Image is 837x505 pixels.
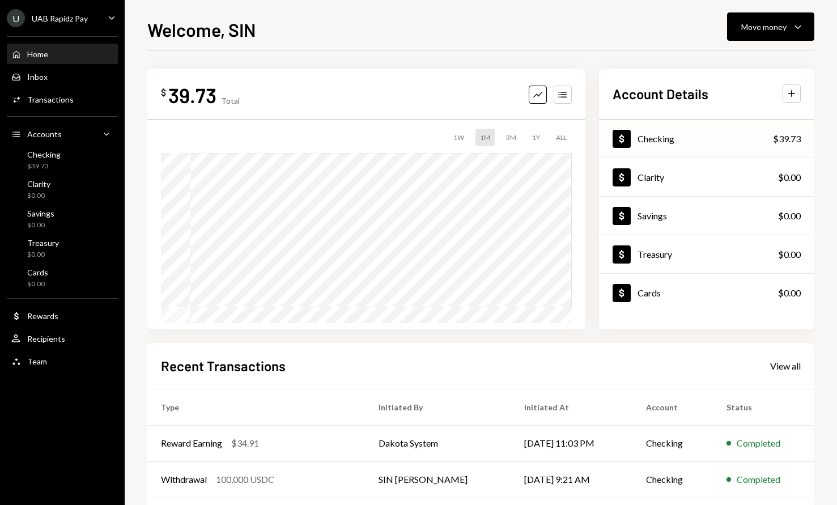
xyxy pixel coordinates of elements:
[27,95,74,104] div: Transactions
[221,96,240,105] div: Total
[365,425,511,461] td: Dakota System
[713,389,814,425] th: Status
[32,14,88,23] div: UAB Rapidz Pay
[27,279,48,289] div: $0.00
[27,129,62,139] div: Accounts
[7,44,118,64] a: Home
[638,172,664,183] div: Clarity
[7,351,118,371] a: Team
[632,389,713,425] th: Account
[147,389,365,425] th: Type
[7,146,118,173] a: Checking$39.73
[365,389,511,425] th: Initiated By
[475,129,495,146] div: 1M
[7,305,118,326] a: Rewards
[216,473,274,486] div: 100,000 USDC
[599,274,814,312] a: Cards$0.00
[161,357,286,375] h2: Recent Transactions
[147,18,256,41] h1: Welcome, SIN
[27,268,48,277] div: Cards
[770,360,801,372] div: View all
[27,220,54,230] div: $0.00
[741,21,787,33] div: Move money
[7,328,118,349] a: Recipients
[27,238,59,248] div: Treasury
[638,133,674,144] div: Checking
[7,124,118,144] a: Accounts
[770,359,801,372] a: View all
[27,357,47,366] div: Team
[27,334,65,343] div: Recipients
[27,209,54,218] div: Savings
[778,286,801,300] div: $0.00
[161,87,166,98] div: $
[727,12,814,41] button: Move money
[599,158,814,196] a: Clarity$0.00
[449,129,469,146] div: 1W
[737,473,780,486] div: Completed
[599,197,814,235] a: Savings$0.00
[161,473,207,486] div: Withdrawal
[27,72,48,82] div: Inbox
[7,235,118,262] a: Treasury$0.00
[638,249,672,260] div: Treasury
[502,129,521,146] div: 3M
[7,205,118,232] a: Savings$0.00
[511,389,633,425] th: Initiated At
[511,461,633,498] td: [DATE] 9:21 AM
[773,132,801,146] div: $39.73
[27,311,58,321] div: Rewards
[7,66,118,87] a: Inbox
[551,129,572,146] div: ALL
[27,191,50,201] div: $0.00
[511,425,633,461] td: [DATE] 11:03 PM
[27,179,50,189] div: Clarity
[632,461,713,498] td: Checking
[528,129,545,146] div: 1Y
[638,210,667,221] div: Savings
[365,461,511,498] td: SIN [PERSON_NAME]
[632,425,713,461] td: Checking
[7,89,118,109] a: Transactions
[168,82,216,108] div: 39.73
[27,49,48,59] div: Home
[778,171,801,184] div: $0.00
[161,436,222,450] div: Reward Earning
[613,84,708,103] h2: Account Details
[27,162,61,171] div: $39.73
[27,150,61,159] div: Checking
[778,209,801,223] div: $0.00
[7,9,25,27] div: U
[737,436,780,450] div: Completed
[7,176,118,203] a: Clarity$0.00
[231,436,259,450] div: $34.91
[599,120,814,158] a: Checking$39.73
[599,235,814,273] a: Treasury$0.00
[7,264,118,291] a: Cards$0.00
[638,287,661,298] div: Cards
[27,250,59,260] div: $0.00
[778,248,801,261] div: $0.00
